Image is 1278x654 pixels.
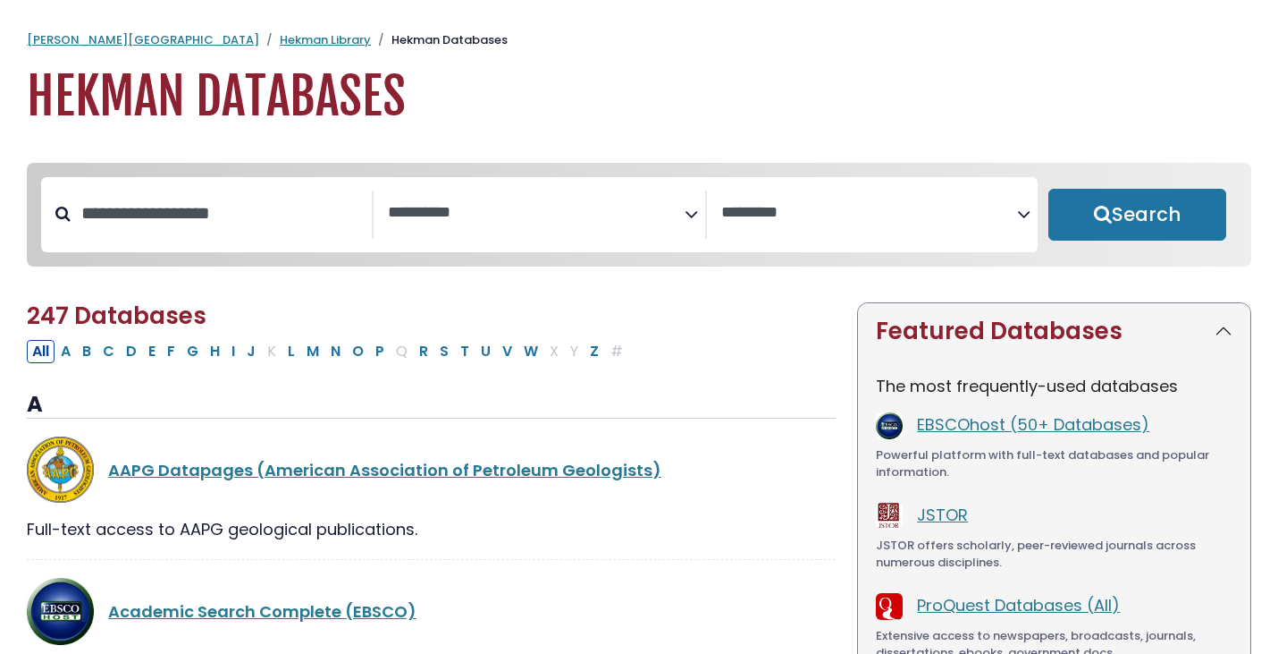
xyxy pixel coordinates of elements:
[434,340,454,363] button: Filter Results S
[414,340,433,363] button: Filter Results R
[858,303,1250,360] button: Featured Databases
[917,504,968,526] a: JSTOR
[475,340,496,363] button: Filter Results U
[71,199,372,228] input: Search database by title or keyword
[347,340,369,363] button: Filter Results O
[280,31,371,48] a: Hekman Library
[518,340,543,363] button: Filter Results W
[27,163,1251,267] nav: Search filters
[27,67,1251,127] h1: Hekman Databases
[584,340,604,363] button: Filter Results Z
[162,340,181,363] button: Filter Results F
[497,340,517,363] button: Filter Results V
[241,340,261,363] button: Filter Results J
[27,31,259,48] a: [PERSON_NAME][GEOGRAPHIC_DATA]
[917,594,1120,616] a: ProQuest Databases (All)
[27,300,206,332] span: 247 Databases
[181,340,204,363] button: Filter Results G
[226,340,240,363] button: Filter Results I
[388,204,684,223] textarea: Search
[282,340,300,363] button: Filter Results L
[301,340,324,363] button: Filter Results M
[876,446,1232,481] div: Powerful platform with full-text databases and popular information.
[108,600,416,623] a: Academic Search Complete (EBSCO)
[205,340,225,363] button: Filter Results H
[143,340,161,363] button: Filter Results E
[455,340,475,363] button: Filter Results T
[876,374,1232,398] p: The most frequently-used databases
[97,340,120,363] button: Filter Results C
[27,339,630,361] div: Alpha-list to filter by first letter of database name
[371,31,508,49] li: Hekman Databases
[370,340,390,363] button: Filter Results P
[77,340,97,363] button: Filter Results B
[325,340,346,363] button: Filter Results N
[27,517,836,541] div: Full-text access to AAPG geological publications.
[121,340,142,363] button: Filter Results D
[27,340,55,363] button: All
[876,537,1232,572] div: JSTOR offers scholarly, peer-reviewed journals across numerous disciplines.
[721,204,1017,223] textarea: Search
[1048,189,1226,241] button: Submit for Search Results
[27,31,1251,49] nav: breadcrumb
[917,413,1149,436] a: EBSCOhost (50+ Databases)
[108,459,661,481] a: AAPG Datapages (American Association of Petroleum Geologists)
[27,392,836,419] h3: A
[55,340,76,363] button: Filter Results A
